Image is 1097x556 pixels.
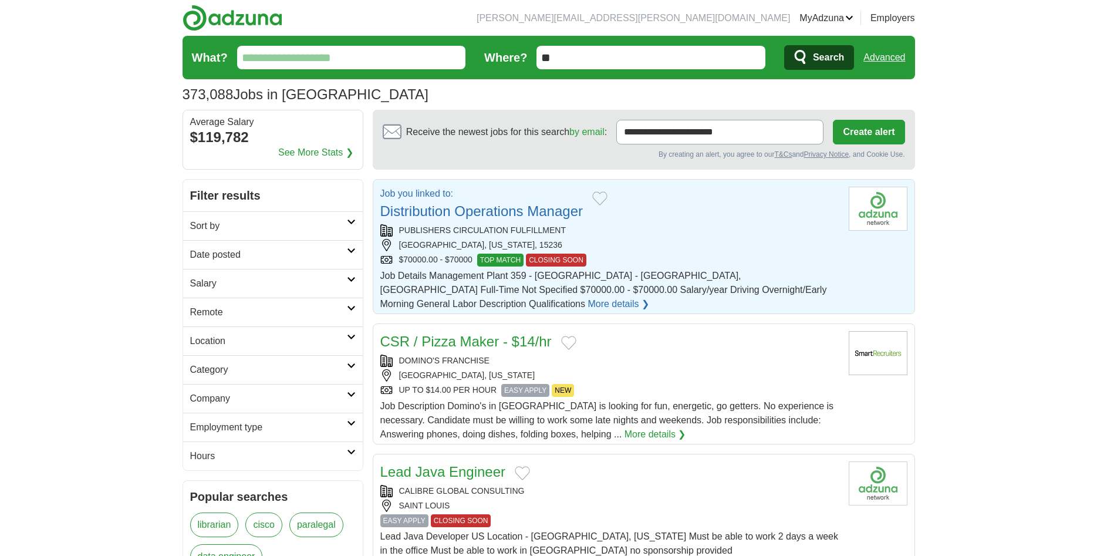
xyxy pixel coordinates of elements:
[190,334,347,348] h2: Location
[183,442,363,470] a: Hours
[190,420,347,434] h2: Employment type
[380,254,839,267] div: $70000.00 - $70000
[380,271,827,309] span: Job Details Management Plant 359 - [GEOGRAPHIC_DATA] - [GEOGRAPHIC_DATA], [GEOGRAPHIC_DATA] Full-...
[515,466,530,480] button: Add to favorite jobs
[190,248,347,262] h2: Date posted
[190,392,347,406] h2: Company
[190,513,239,537] a: librarian
[183,298,363,326] a: Remote
[849,187,907,231] img: Company logo
[183,211,363,240] a: Sort by
[477,254,524,267] span: TOP MATCH
[380,369,839,382] div: [GEOGRAPHIC_DATA], [US_STATE]
[380,500,839,512] div: SAINT LOUIS
[526,254,586,267] span: CLOSING SOON
[380,485,839,497] div: CALIBRE GLOBAL CONSULTING
[484,49,527,66] label: Where?
[380,239,839,251] div: [GEOGRAPHIC_DATA], [US_STATE], 15236
[278,146,353,160] a: See More Stats ❯
[183,269,363,298] a: Salary
[183,384,363,413] a: Company
[380,514,428,527] span: EASY APPLY
[870,11,915,25] a: Employers
[477,11,790,25] li: [PERSON_NAME][EMAIL_ADDRESS][PERSON_NAME][DOMAIN_NAME]
[784,45,854,70] button: Search
[592,191,607,205] button: Add to favorite jobs
[183,413,363,442] a: Employment type
[190,219,347,233] h2: Sort by
[380,355,839,367] div: DOMINO'S FRANCHISE
[569,127,605,137] a: by email
[380,464,506,480] a: Lead Java Engineer
[245,513,282,537] a: cisco
[380,384,839,397] div: UP TO $14.00 PER HOUR
[804,150,849,159] a: Privacy Notice
[190,305,347,319] h2: Remote
[561,336,576,350] button: Add to favorite jobs
[183,84,234,105] span: 373,088
[183,240,363,269] a: Date posted
[380,203,583,219] a: Distribution Operations Manager
[431,514,491,527] span: CLOSING SOON
[183,355,363,384] a: Category
[588,297,649,311] a: More details ❯
[833,120,904,144] button: Create alert
[289,513,343,537] a: paralegal
[190,127,356,148] div: $119,782
[406,125,607,139] span: Receive the newest jobs for this search :
[192,49,228,66] label: What?
[183,5,282,31] img: Adzuna logo
[383,149,905,160] div: By creating an alert, you agree to our and , and Cookie Use.
[380,187,583,201] p: Job you linked to:
[849,461,907,506] img: Company logo
[380,401,834,439] span: Job Description Domino's in [GEOGRAPHIC_DATA] is looking for fun, energetic, go getters. No exper...
[190,488,356,506] h2: Popular searches
[849,331,907,375] img: Company logo
[799,11,853,25] a: MyAdzuna
[501,384,549,397] span: EASY APPLY
[625,427,686,442] a: More details ❯
[380,224,839,237] div: PUBLISHERS CIRCULATION FULFILLMENT
[190,277,347,291] h2: Salary
[183,180,363,211] h2: Filter results
[863,46,905,69] a: Advanced
[183,86,428,102] h1: Jobs in [GEOGRAPHIC_DATA]
[380,333,552,349] a: CSR / Pizza Maker - $14/hr
[190,117,356,127] div: Average Salary
[552,384,574,397] span: NEW
[774,150,792,159] a: T&Cs
[183,326,363,355] a: Location
[190,449,347,463] h2: Hours
[190,363,347,377] h2: Category
[813,46,844,69] span: Search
